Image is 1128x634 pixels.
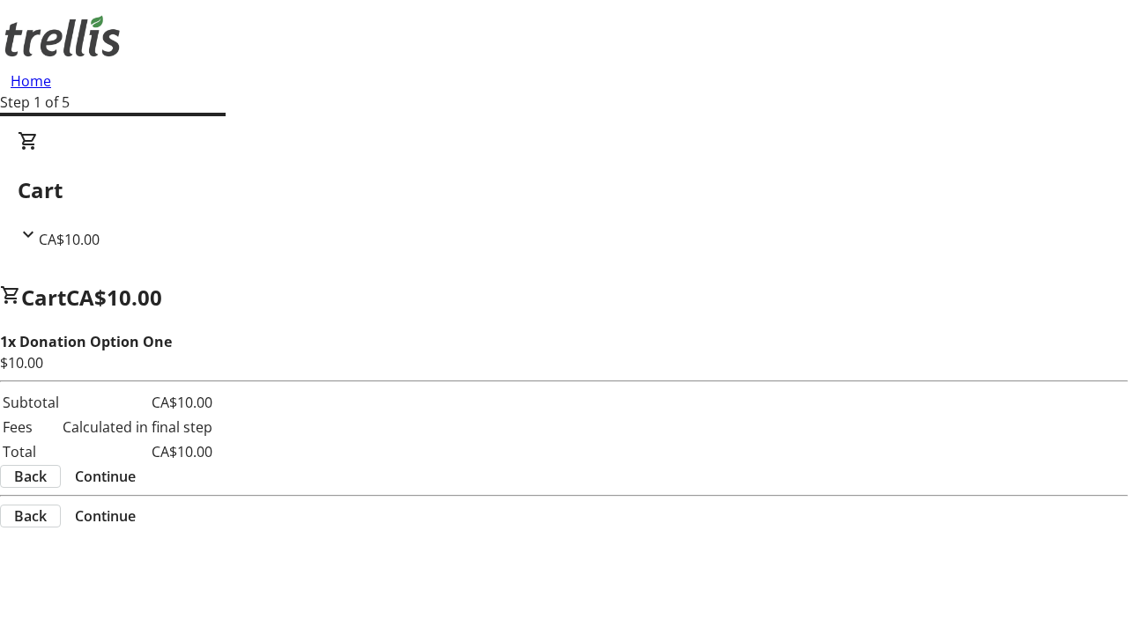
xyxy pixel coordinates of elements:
button: Continue [61,466,150,487]
span: CA$10.00 [66,283,162,312]
h2: Cart [18,174,1110,206]
div: CartCA$10.00 [18,130,1110,250]
td: Calculated in final step [62,416,213,439]
td: Fees [2,416,60,439]
span: CA$10.00 [39,230,100,249]
span: Continue [75,505,136,527]
span: Back [14,505,47,527]
td: CA$10.00 [62,391,213,414]
span: Back [14,466,47,487]
td: Total [2,440,60,463]
td: CA$10.00 [62,440,213,463]
button: Continue [61,505,150,527]
td: Subtotal [2,391,60,414]
span: Cart [21,283,66,312]
span: Continue [75,466,136,487]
